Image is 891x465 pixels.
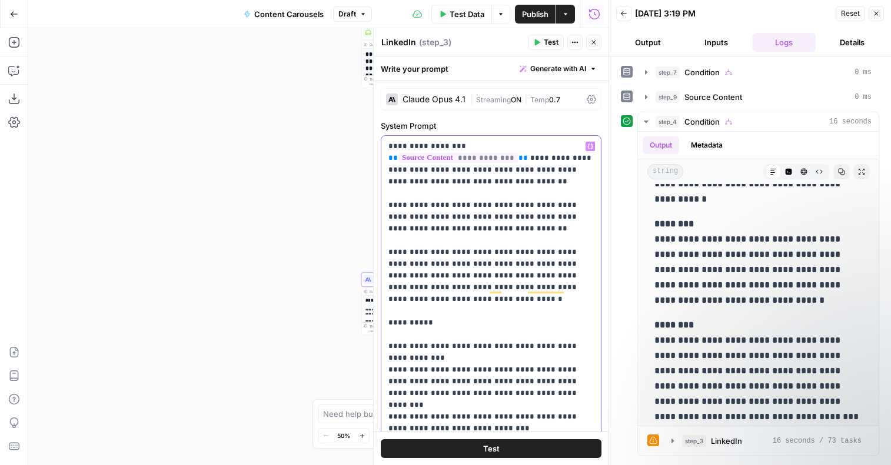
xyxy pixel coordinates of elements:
[549,95,560,104] span: 0.7
[237,5,331,24] button: Content Carousels
[381,439,601,458] button: Test
[337,431,350,440] span: 50%
[711,435,742,447] span: LinkedIn
[470,93,476,105] span: |
[483,443,500,454] span: Test
[664,431,869,450] button: 16 seconds / 73 tasks
[254,8,324,20] span: Content Carousels
[753,33,816,52] button: Logs
[528,35,564,50] button: Test
[638,63,879,82] button: 0 ms
[656,66,680,78] span: step_7
[773,436,862,446] span: 16 seconds / 73 tasks
[403,95,466,103] div: Claude Opus 4.1
[638,112,879,131] button: 16 seconds
[684,33,748,52] button: Inputs
[515,5,556,24] button: Publish
[643,136,679,154] button: Output
[381,36,416,48] textarea: LinkedIn
[450,8,484,20] span: Test Data
[684,136,730,154] button: Metadata
[522,8,548,20] span: Publish
[374,56,609,81] div: Write your prompt
[656,91,680,103] span: step_9
[333,6,372,22] button: Draft
[419,36,451,48] span: ( step_3 )
[530,63,586,74] span: Generate with AI
[521,93,530,105] span: |
[829,116,872,127] span: 16 seconds
[855,67,872,78] span: 0 ms
[841,8,860,19] span: Reset
[682,435,706,447] span: step_3
[530,95,549,104] span: Temp
[544,37,558,48] span: Test
[820,33,884,52] button: Details
[338,9,356,19] span: Draft
[684,116,720,128] span: Condition
[855,92,872,102] span: 0 ms
[515,61,601,76] button: Generate with AI
[381,120,601,132] label: System Prompt
[638,88,879,106] button: 0 ms
[476,95,511,104] span: Streaming
[836,6,865,21] button: Reset
[684,66,720,78] span: Condition
[511,95,521,104] span: ON
[638,132,879,456] div: 16 seconds
[684,91,742,103] span: Source Content
[616,33,680,52] button: Output
[431,5,491,24] button: Test Data
[647,164,683,179] span: string
[656,116,680,128] span: step_4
